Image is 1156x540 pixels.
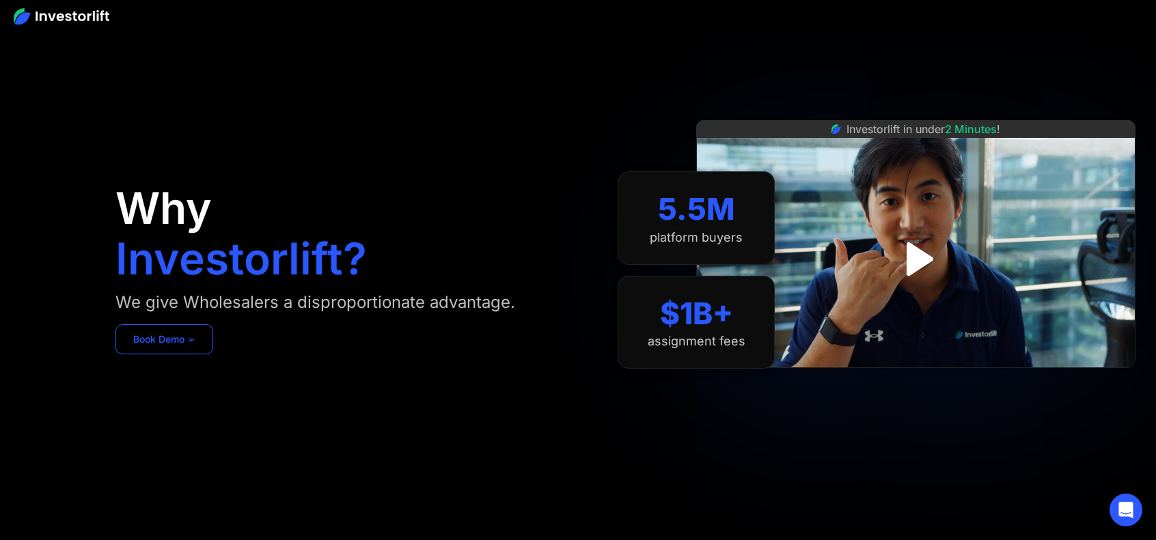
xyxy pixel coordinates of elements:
h1: Why [115,186,212,230]
div: We give Wholesalers a disproportionate advantage. [115,292,515,313]
a: open lightbox [885,229,946,289]
div: $1B+ [660,296,733,332]
h1: Investorlift? [115,237,367,281]
div: platform buyers [650,230,743,245]
a: Book Demo ➢ [115,324,213,354]
iframe: Customer reviews powered by Trustpilot [814,375,1019,391]
div: assignment fees [648,334,745,349]
div: 5.5M [658,191,735,227]
div: Investorlift in under ! [847,121,1000,137]
div: Open Intercom Messenger [1110,494,1142,526]
span: 2 Minutes [945,122,997,136]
